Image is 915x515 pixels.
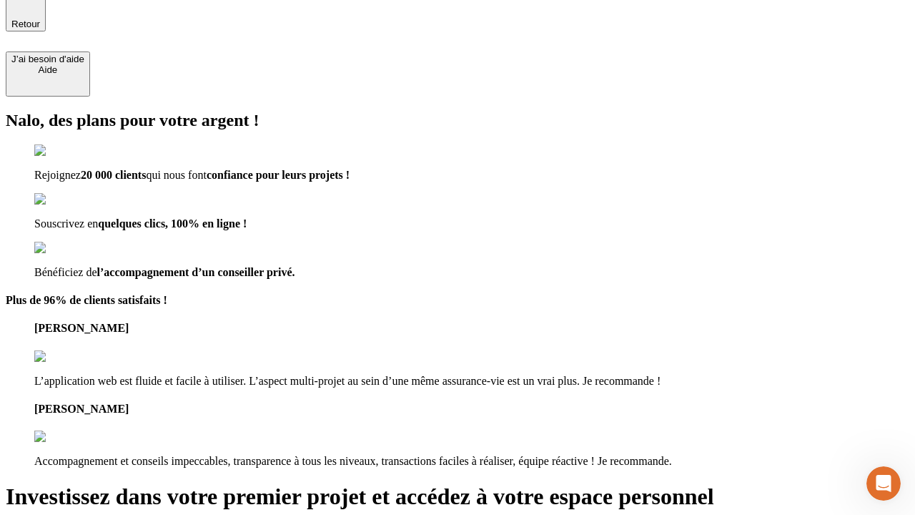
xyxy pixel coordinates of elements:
img: checkmark [34,242,96,255]
h4: [PERSON_NAME] [34,403,909,416]
img: reviews stars [34,431,105,443]
img: checkmark [34,144,96,157]
p: Accompagnement et conseils impeccables, transparence à tous les niveaux, transactions faciles à r... [34,455,909,468]
span: l’accompagnement d’un conseiller privé. [97,266,295,278]
p: L’application web est fluide et facile à utiliser. L’aspect multi-projet au sein d’une même assur... [34,375,909,388]
img: checkmark [34,193,96,206]
span: qui nous font [146,169,206,181]
h2: Nalo, des plans pour votre argent ! [6,111,909,130]
div: J’ai besoin d'aide [11,54,84,64]
span: Retour [11,19,40,29]
span: confiance pour leurs projets ! [207,169,350,181]
h4: [PERSON_NAME] [34,322,909,335]
h1: Investissez dans votre premier projet et accédez à votre espace personnel [6,484,909,510]
span: 20 000 clients [81,169,147,181]
span: Souscrivez en [34,217,98,230]
img: reviews stars [34,350,105,363]
span: Bénéficiez de [34,266,97,278]
h4: Plus de 96% de clients satisfaits ! [6,294,909,307]
iframe: Intercom live chat [866,466,901,501]
span: Rejoignez [34,169,81,181]
button: J’ai besoin d'aideAide [6,51,90,97]
span: quelques clics, 100% en ligne ! [98,217,247,230]
div: Aide [11,64,84,75]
